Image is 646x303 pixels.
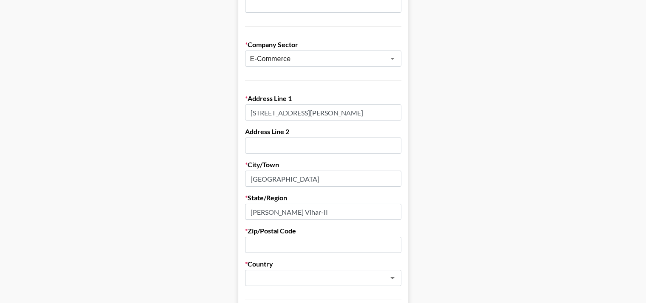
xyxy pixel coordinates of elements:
[386,53,398,65] button: Open
[245,94,401,103] label: Address Line 1
[386,272,398,284] button: Open
[245,194,401,202] label: State/Region
[245,227,401,235] label: Zip/Postal Code
[245,260,401,268] label: Country
[245,160,401,169] label: City/Town
[245,127,401,136] label: Address Line 2
[245,40,401,49] label: Company Sector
